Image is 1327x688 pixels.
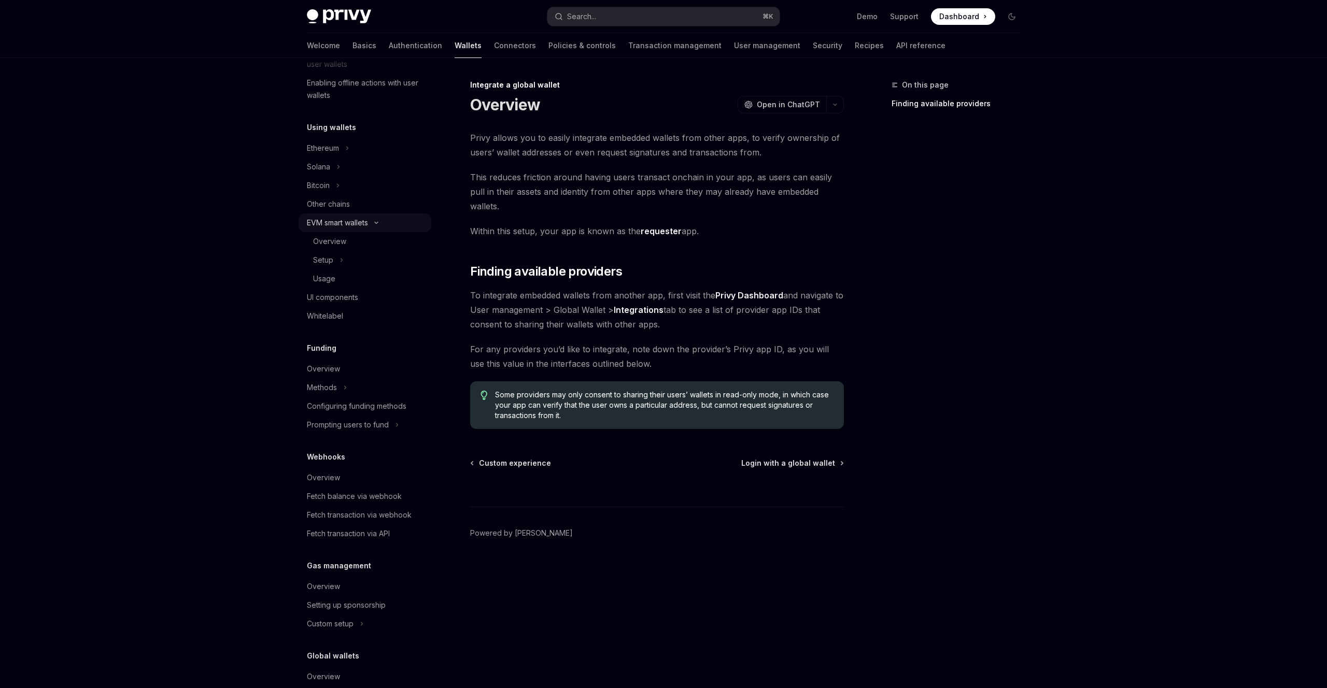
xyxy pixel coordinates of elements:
span: For any providers you’d like to integrate, note down the provider’s Privy app ID, as you will use... [470,342,844,371]
div: Setup [313,254,333,266]
a: Basics [352,33,376,58]
a: Privy Dashboard [715,290,783,301]
a: Recipes [855,33,884,58]
button: Search...⌘K [547,7,780,26]
a: Authentication [389,33,442,58]
a: Enabling offline actions with user wallets [299,74,431,105]
a: Configuring funding methods [299,397,431,415]
a: Security [813,33,842,58]
a: Wallets [455,33,482,58]
div: Solana [307,161,330,173]
a: Fetch balance via webhook [299,487,431,506]
a: Usage [299,269,431,288]
div: UI components [307,291,358,304]
a: Overview [299,468,431,487]
a: User management [734,33,800,58]
a: Dashboard [931,8,995,25]
div: Fetch transaction via API [307,527,390,540]
div: Usage [313,273,335,285]
div: Search... [567,10,596,23]
a: Overview [299,577,431,596]
a: Overview [299,667,431,686]
div: Configuring funding methods [307,400,406,412]
a: Integrations [614,305,663,316]
div: Overview [307,670,340,683]
span: Within this setup, your app is known as the app. [470,224,844,238]
a: Policies & controls [548,33,616,58]
img: dark logo [307,9,371,24]
div: Fetch balance via webhook [307,490,402,503]
a: Other chains [299,195,431,213]
div: Other chains [307,198,350,210]
div: Setting up sponsorship [307,599,386,611]
div: Custom setup [307,618,354,630]
span: On this page [902,79,949,91]
span: Custom experience [479,458,551,468]
a: Fetch transaction via webhook [299,506,431,524]
div: Bitcoin [307,179,330,192]
a: Whitelabel [299,307,431,325]
span: Some providers may only consent to sharing their users’ wallets in read-only mode, in which case ... [495,390,834,421]
span: Dashboard [939,11,979,22]
a: API reference [896,33,945,58]
span: Privy allows you to easily integrate embedded wallets from other apps, to verify ownership of use... [470,131,844,160]
a: Fetch transaction via API [299,524,431,543]
div: Overview [307,580,340,593]
div: Fetch transaction via webhook [307,509,412,521]
a: UI components [299,288,431,307]
h5: Webhooks [307,451,345,463]
button: Open in ChatGPT [738,96,826,113]
a: Overview [299,360,431,378]
a: Connectors [494,33,536,58]
div: Overview [313,235,346,248]
svg: Tip [481,391,488,400]
h5: Gas management [307,560,371,572]
div: Methods [307,381,337,394]
a: Demo [857,11,878,22]
strong: Integrations [614,305,663,315]
a: Finding available providers [892,95,1028,112]
div: Overview [307,363,340,375]
a: Powered by [PERSON_NAME] [470,528,573,538]
span: ⌘ K [763,12,773,21]
strong: requester [641,226,682,236]
a: Custom experience [471,458,551,468]
div: Enabling offline actions with user wallets [307,77,425,102]
div: Overview [307,471,340,484]
span: This reduces friction around having users transact onchain in your app, as users can easily pull ... [470,170,844,213]
div: EVM smart wallets [307,217,368,229]
div: Prompting users to fund [307,419,389,431]
h1: Overview [470,95,540,114]
div: Whitelabel [307,310,343,322]
a: Welcome [307,33,340,58]
a: Setting up sponsorship [299,596,431,614]
a: Overview [299,232,431,251]
button: Toggle dark mode [1004,8,1020,25]
a: Transaction management [628,33,722,58]
h5: Global wallets [307,650,359,662]
span: Login with a global wallet [741,458,835,468]
h5: Using wallets [307,121,356,134]
a: Login with a global wallet [741,458,843,468]
span: Open in ChatGPT [757,99,820,110]
h5: Funding [307,342,336,354]
div: Ethereum [307,142,339,154]
span: Finding available providers [470,263,622,280]
span: To integrate embedded wallets from another app, first visit the and navigate to User management >... [470,288,844,332]
a: Support [890,11,919,22]
div: Integrate a global wallet [470,80,844,90]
